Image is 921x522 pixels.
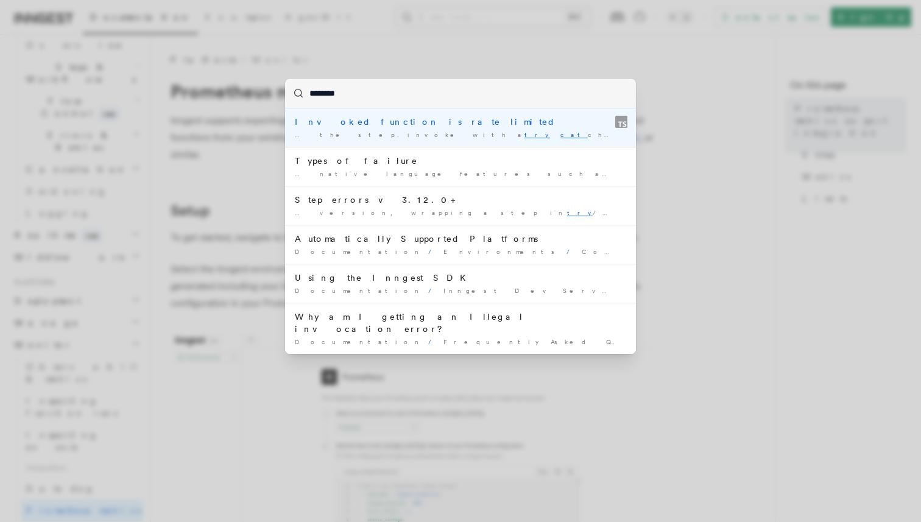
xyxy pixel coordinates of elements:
[295,169,626,178] div: … native language features such as / ch, but unhandled errors …
[295,287,423,294] span: Documentation
[295,311,626,335] div: Why am I getting an Illegal invocation error?
[560,131,588,138] mark: cat
[443,248,562,255] span: Environments
[567,209,593,216] mark: try
[295,233,626,245] div: Automatically Supported Platforms
[295,155,626,167] div: Types of failure
[443,287,624,294] span: Inngest Dev Server
[295,130,626,139] div: … the step.invoke with a ch if the invoked …
[524,131,550,138] mark: try
[428,248,439,255] span: /
[443,338,750,345] span: Frequently Asked Questions (FAQs)
[295,248,423,255] span: Documentation
[582,248,853,255] span: Configuring Branch Environments
[428,338,439,345] span: /
[428,287,439,294] span: /
[295,272,626,284] div: Using the Inngest SDK
[295,338,423,345] span: Documentation
[295,116,626,128] div: Invoked function is rate limited
[612,170,638,177] mark: try
[295,208,626,217] div: … version, wrapping a step in / ch will not work …
[566,248,577,255] span: /
[295,194,626,206] div: Step errors v3.12.0+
